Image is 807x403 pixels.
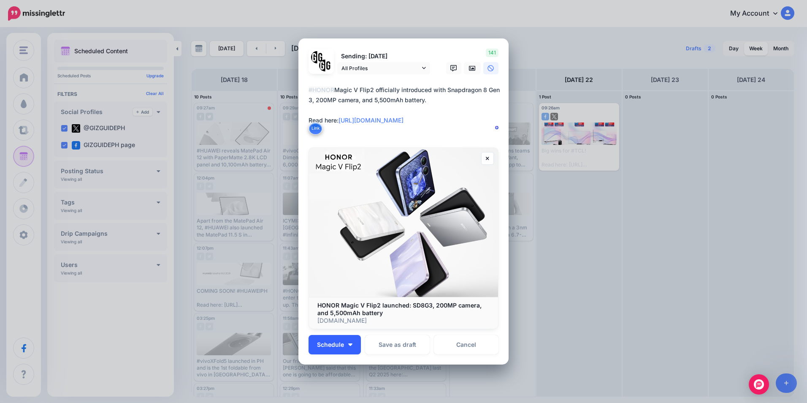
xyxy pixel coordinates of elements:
[749,374,769,395] div: Open Intercom Messenger
[311,51,323,63] img: 353459792_649996473822713_4483302954317148903_n-bsa138318.png
[337,52,430,61] p: Sending: [DATE]
[317,302,482,316] b: HONOR Magic V Flip2 launched: SD8G3, 200MP camera, and 5,500mAh battery
[317,317,490,324] p: [DOMAIN_NAME]
[337,62,430,74] a: All Profiles
[317,342,344,348] span: Schedule
[309,148,498,297] img: HONOR Magic V Flip2 launched: SD8G3, 200MP camera, and 5,500mAh battery
[486,49,498,57] span: 141
[319,60,331,72] img: JT5sWCfR-79925.png
[309,122,322,135] button: Link
[365,335,430,354] button: Save as draft
[341,64,420,73] span: All Profiles
[309,86,334,93] mark: #HONOR
[309,335,361,354] button: Schedule
[309,85,503,136] textarea: To enrich screen reader interactions, please activate Accessibility in Grammarly extension settings
[434,335,498,354] a: Cancel
[348,343,352,346] img: arrow-down-white.png
[309,85,503,125] div: Magic V Flip2 officially introduced with Snapdragon 8 Gen 3, 200MP camera, and 5,500mAh battery. ...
